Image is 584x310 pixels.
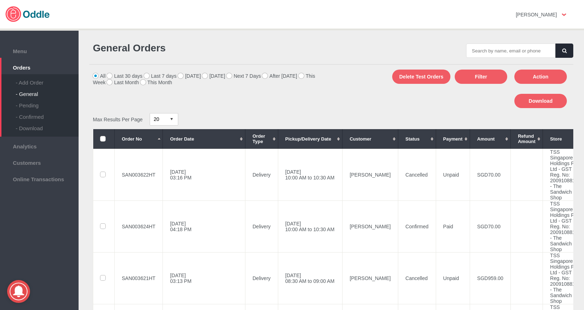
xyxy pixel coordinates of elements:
img: user-option-arrow.png [562,14,566,16]
th: Payment [436,129,470,149]
td: Cancelled [398,149,436,200]
td: [PERSON_NAME] [342,149,398,200]
th: Pickup/Delivery Date [278,129,342,149]
label: This Month [140,80,172,85]
strong: [PERSON_NAME] [516,12,557,17]
td: Confirmed [398,200,436,252]
td: SGD959.00 [470,252,510,304]
td: [DATE] 03:16 PM [163,149,245,200]
span: Customers [4,158,75,166]
th: Refund Amount [510,129,543,149]
label: [DATE] [178,73,201,79]
td: [DATE] 04:18 PM [163,200,245,252]
td: Delivery [245,252,278,304]
div: - Confirmed [16,108,79,120]
label: [DATE] [202,73,225,79]
td: Cancelled [398,252,436,304]
td: [DATE] 03:13 PM [163,252,245,304]
td: SAN003624HT [115,200,163,252]
label: Last 7 days [144,73,177,79]
h1: General Orders [93,42,328,54]
td: Delivery [245,149,278,200]
th: Status [398,129,436,149]
th: Order Type [245,129,278,149]
input: Search by name, email or phone [466,44,555,58]
th: Order No [115,129,163,149]
label: All [93,73,106,79]
td: [DATE] 10:00 AM to 10:30 AM [278,149,342,200]
label: Last Month [107,80,139,85]
label: Last 30 days [107,73,142,79]
td: SAN003621HT [115,252,163,304]
span: Analytics [4,142,75,149]
button: Delete Test Orders [392,70,450,84]
span: Online Transactions [4,174,75,182]
th: Amount [470,129,510,149]
div: - Pending [16,97,79,108]
td: Unpaid [436,252,470,304]
th: Customer [342,129,398,149]
td: [DATE] 08:30 AM to 09:00 AM [278,252,342,304]
button: Action [514,70,567,84]
td: SGD70.00 [470,200,510,252]
td: SGD70.00 [470,149,510,200]
button: Download [514,94,567,108]
span: Orders [4,63,75,71]
td: SAN003622HT [115,149,163,200]
td: [PERSON_NAME] [342,252,398,304]
button: Filter [455,70,507,84]
td: Delivery [245,200,278,252]
span: Max Results Per Page [93,116,143,122]
th: Order Date [163,129,245,149]
div: - Download [16,120,79,131]
td: [DATE] 10:00 AM to 10:30 AM [278,200,342,252]
div: - General [16,86,79,97]
span: Menu [4,46,75,54]
label: After [DATE] [262,73,297,79]
label: Next 7 Days [226,73,261,79]
td: Unpaid [436,149,470,200]
td: Paid [436,200,470,252]
div: - Add Order [16,74,79,86]
td: [PERSON_NAME] [342,200,398,252]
